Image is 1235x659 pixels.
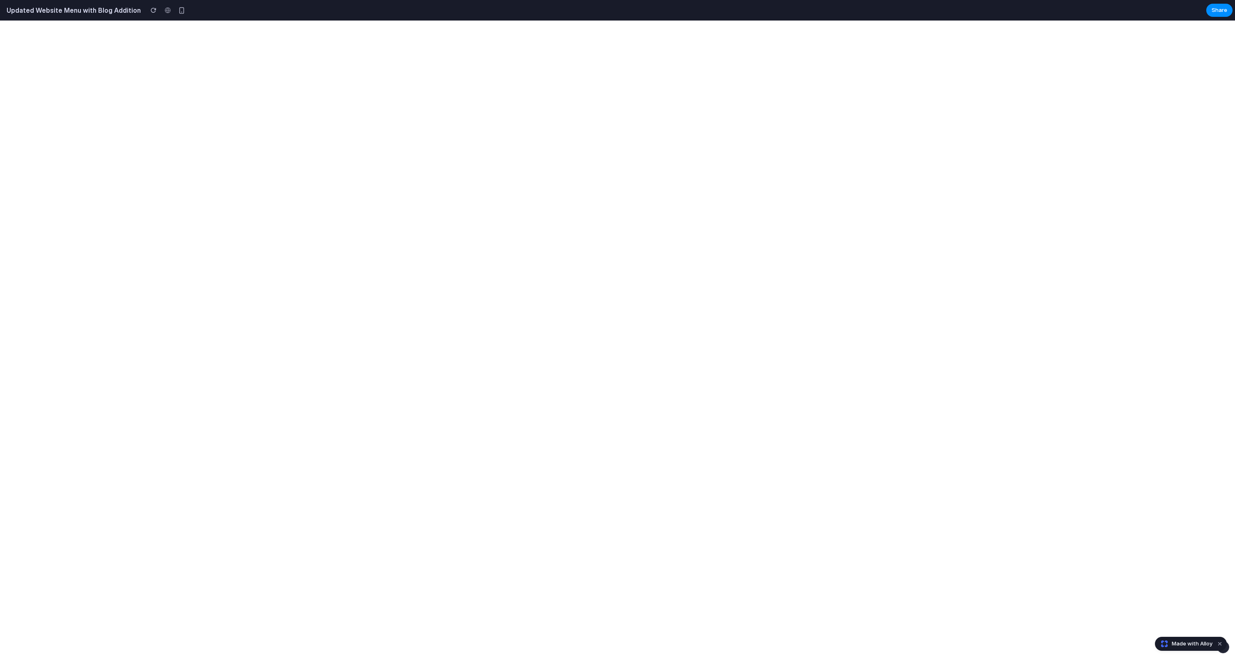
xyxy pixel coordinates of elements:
button: Share [1206,4,1233,17]
a: Made with Alloy [1155,640,1213,648]
h2: Updated Website Menu with Blog Addition [3,5,141,15]
span: Share [1212,6,1227,14]
span: Made with Alloy [1172,640,1212,648]
button: Dismiss watermark [1215,639,1225,649]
